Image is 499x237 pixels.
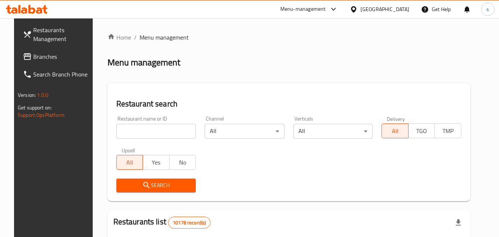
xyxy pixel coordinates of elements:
[438,126,458,136] span: TMP
[120,157,140,168] span: All
[168,217,211,228] div: Total records count
[33,26,92,43] span: Restaurants Management
[37,90,48,100] span: 1.0.0
[486,5,489,13] span: s
[382,123,409,138] button: All
[134,33,137,42] li: /
[140,33,189,42] span: Menu management
[205,124,284,139] div: All
[293,124,373,139] div: All
[360,5,409,13] div: [GEOGRAPHIC_DATA]
[450,214,467,231] div: Export file
[143,155,170,170] button: Yes
[122,148,135,153] label: Upsell
[411,126,432,136] span: TGO
[33,70,92,79] span: Search Branch Phone
[17,48,98,65] a: Branches
[107,33,131,42] a: Home
[17,21,98,48] a: Restaurants Management
[172,157,193,168] span: No
[116,124,196,139] input: Search for restaurant name or ID..
[434,123,461,138] button: TMP
[107,57,180,68] h2: Menu management
[387,116,405,121] label: Delivery
[107,33,470,42] nav: breadcrumb
[113,216,211,228] h2: Restaurants list
[116,155,143,170] button: All
[169,155,196,170] button: No
[408,123,435,138] button: TGO
[280,5,326,14] div: Menu-management
[168,219,210,226] span: 10178 record(s)
[33,52,92,61] span: Branches
[18,90,36,100] span: Version:
[116,98,461,109] h2: Restaurant search
[17,65,98,83] a: Search Branch Phone
[146,157,167,168] span: Yes
[116,179,196,192] button: Search
[18,110,65,120] a: Support.OpsPlatform
[385,126,406,136] span: All
[18,103,52,112] span: Get support on:
[122,181,190,190] span: Search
